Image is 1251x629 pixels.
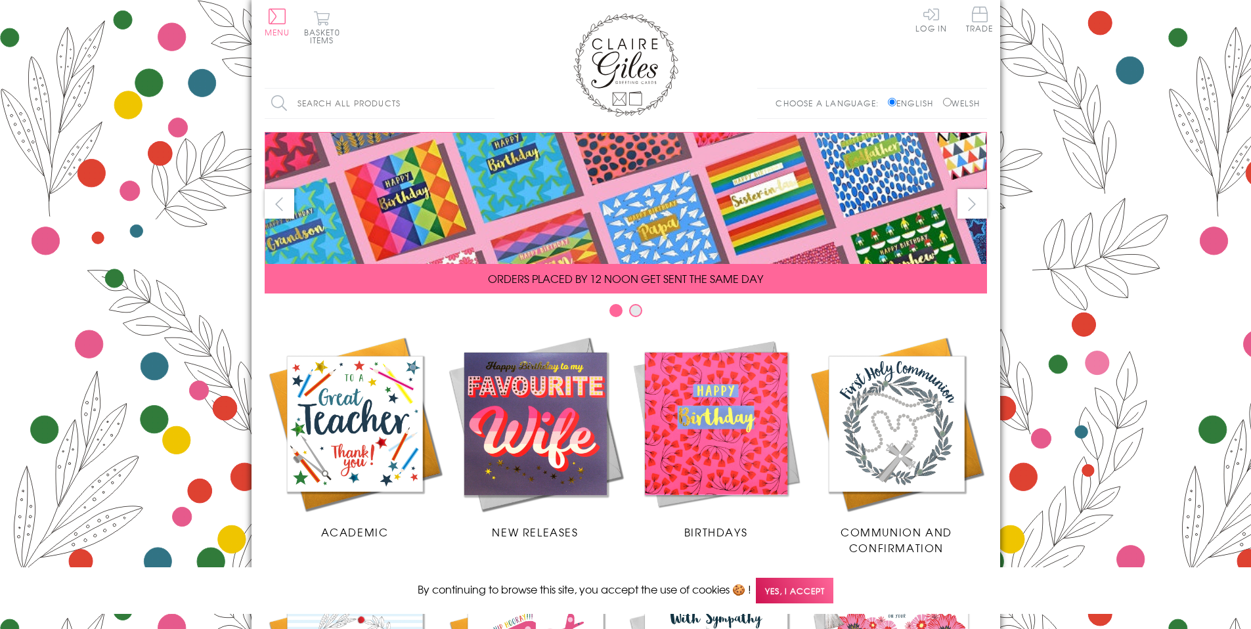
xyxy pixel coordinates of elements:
[776,97,885,109] p: Choose a language:
[304,11,340,44] button: Basket0 items
[321,524,389,540] span: Academic
[265,9,290,36] button: Menu
[943,97,980,109] label: Welsh
[888,97,940,109] label: English
[609,304,623,317] button: Carousel Page 1 (Current Slide)
[629,304,642,317] button: Carousel Page 2
[888,98,896,106] input: English
[806,334,987,555] a: Communion and Confirmation
[310,26,340,46] span: 0 items
[966,7,994,35] a: Trade
[445,334,626,540] a: New Releases
[957,189,987,219] button: next
[265,334,445,540] a: Academic
[265,26,290,38] span: Menu
[265,189,294,219] button: prev
[481,89,494,118] input: Search
[573,13,678,117] img: Claire Giles Greetings Cards
[756,578,833,603] span: Yes, I accept
[943,98,952,106] input: Welsh
[684,524,747,540] span: Birthdays
[915,7,947,32] a: Log In
[265,303,987,324] div: Carousel Pagination
[626,334,806,540] a: Birthdays
[492,524,578,540] span: New Releases
[966,7,994,32] span: Trade
[265,89,494,118] input: Search all products
[841,524,952,555] span: Communion and Confirmation
[488,271,763,286] span: ORDERS PLACED BY 12 NOON GET SENT THE SAME DAY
